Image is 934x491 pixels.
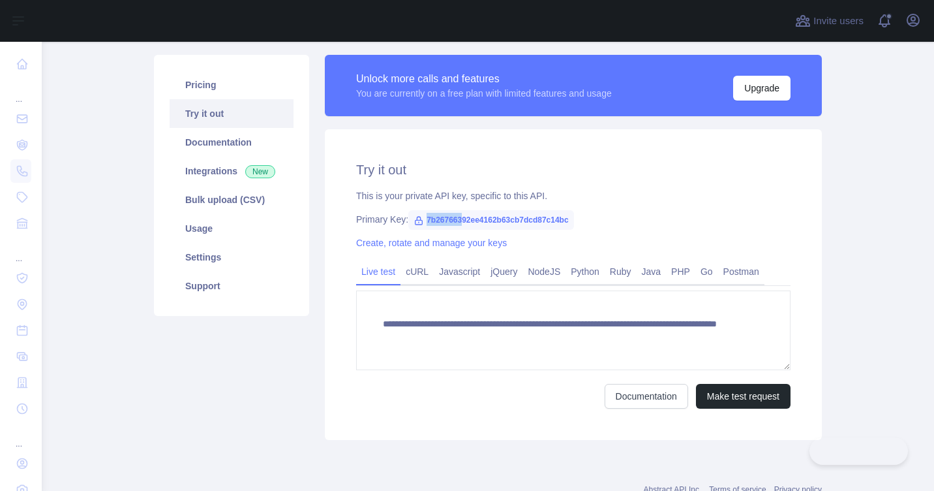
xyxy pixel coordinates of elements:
[400,261,434,282] a: cURL
[170,272,294,300] a: Support
[356,238,507,248] a: Create, rotate and manage your keys
[170,185,294,214] a: Bulk upload (CSV)
[170,157,294,185] a: Integrations New
[245,165,275,178] span: New
[170,71,294,99] a: Pricing
[605,384,688,409] a: Documentation
[170,99,294,128] a: Try it out
[696,384,791,409] button: Make test request
[10,78,31,104] div: ...
[170,214,294,243] a: Usage
[408,210,574,230] span: 7b26766392ee4162b63cb7dcd87c14bc
[695,261,718,282] a: Go
[809,437,908,465] iframe: Toggle Customer Support
[637,261,667,282] a: Java
[718,261,764,282] a: Postman
[565,261,605,282] a: Python
[170,243,294,272] a: Settings
[605,261,637,282] a: Ruby
[356,213,791,226] div: Primary Key:
[434,261,485,282] a: Javascript
[733,76,791,101] button: Upgrade
[356,261,400,282] a: Live test
[10,238,31,264] div: ...
[522,261,565,282] a: NodeJS
[666,261,695,282] a: PHP
[813,14,864,29] span: Invite users
[356,161,791,179] h2: Try it out
[356,189,791,202] div: This is your private API key, specific to this API.
[356,87,612,100] div: You are currently on a free plan with limited features and usage
[792,10,866,31] button: Invite users
[10,423,31,449] div: ...
[170,128,294,157] a: Documentation
[356,71,612,87] div: Unlock more calls and features
[485,261,522,282] a: jQuery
